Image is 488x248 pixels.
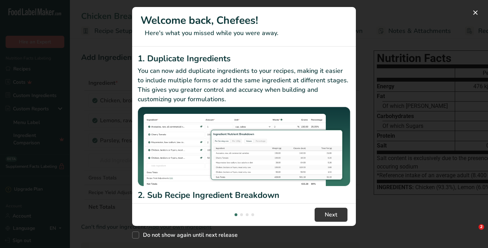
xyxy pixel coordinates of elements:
h1: Welcome back, Chefees! [141,13,347,28]
iframe: Intercom notifications message [348,149,488,229]
span: Do not show again until next release [139,232,238,239]
span: 2 [479,224,484,230]
span: Next [325,211,337,219]
p: You can now add duplicate ingredients to your recipes, making it easier to include multiple forms... [138,66,350,104]
img: Duplicate Ingredients [138,107,350,186]
p: Checkout our new Sub Recipe Ingredient breakdown in the recipe builder. You can now see your Reci... [138,203,350,231]
h2: 1. Duplicate Ingredients [138,52,350,65]
button: Next [315,208,347,222]
iframe: Intercom live chat [464,224,481,241]
p: Here's what you missed while you were away. [141,28,347,38]
h2: 2. Sub Recipe Ingredient Breakdown [138,189,350,201]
